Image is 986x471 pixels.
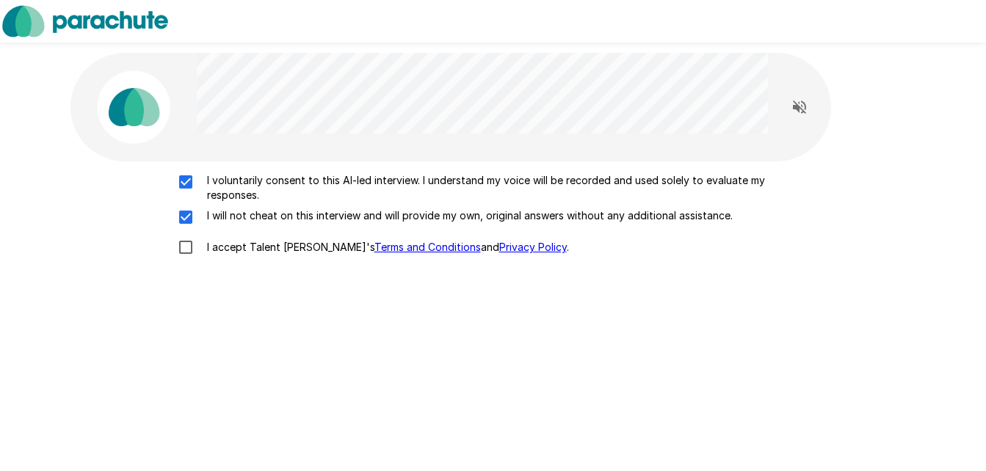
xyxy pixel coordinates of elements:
[201,240,569,255] p: I accept Talent [PERSON_NAME]'s and .
[785,92,814,122] button: Read questions aloud
[97,70,170,144] img: parachute_avatar.png
[374,241,481,253] a: Terms and Conditions
[499,241,567,253] a: Privacy Policy
[201,173,816,202] p: I voluntarily consent to this AI-led interview. I understand my voice will be recorded and used s...
[201,208,733,223] p: I will not cheat on this interview and will provide my own, original answers without any addition...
